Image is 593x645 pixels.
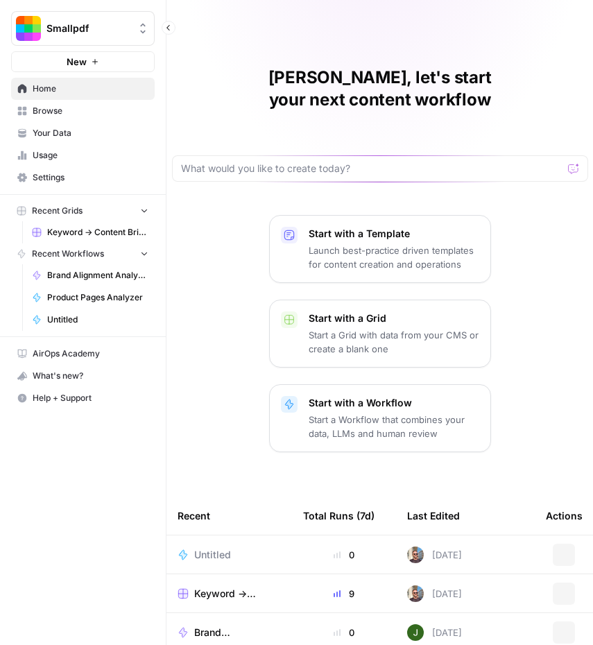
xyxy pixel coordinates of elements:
[303,626,385,639] div: 0
[178,587,281,601] a: Keyword -> Content Brief -> Article
[47,291,148,304] span: Product Pages Analyzer
[33,127,148,139] span: Your Data
[194,587,281,601] span: Keyword -> Content Brief -> Article
[67,55,87,69] span: New
[12,365,154,386] div: What's new?
[303,587,385,601] div: 9
[33,392,148,404] span: Help + Support
[26,221,155,243] a: Keyword -> Content Brief -> Article
[11,343,155,365] a: AirOps Academy
[172,67,588,111] h1: [PERSON_NAME], let's start your next content workflow
[303,548,385,562] div: 0
[11,51,155,72] button: New
[407,547,424,563] img: 12lpmarulu2z3pnc3j6nly8e5680
[194,626,270,639] span: Brand Alignment Analyzer
[309,227,479,241] p: Start with a Template
[269,215,491,283] button: Start with a TemplateLaunch best-practice driven templates for content creation and operations
[269,300,491,368] button: Start with a GridStart a Grid with data from your CMS or create a blank one
[407,585,462,602] div: [DATE]
[407,624,424,641] img: 5v0yozua856dyxnw4lpcp45mgmzh
[11,166,155,189] a: Settings
[11,144,155,166] a: Usage
[303,497,375,535] div: Total Runs (7d)
[26,264,155,286] a: Brand Alignment Analyzer
[178,626,281,639] a: Brand Alignment Analyzer
[32,205,83,217] span: Recent Grids
[26,309,155,331] a: Untitled
[11,11,155,46] button: Workspace: Smallpdf
[33,83,148,95] span: Home
[269,384,491,452] button: Start with a WorkflowStart a Workflow that combines your data, LLMs and human review
[309,413,479,440] p: Start a Workflow that combines your data, LLMs and human review
[178,497,281,535] div: Recent
[11,365,155,387] button: What's new?
[11,243,155,264] button: Recent Workflows
[407,585,424,602] img: 12lpmarulu2z3pnc3j6nly8e5680
[11,100,155,122] a: Browse
[47,226,148,239] span: Keyword -> Content Brief -> Article
[32,248,104,260] span: Recent Workflows
[26,286,155,309] a: Product Pages Analyzer
[309,396,479,410] p: Start with a Workflow
[11,200,155,221] button: Recent Grids
[178,548,281,562] a: Untitled
[546,497,583,535] div: Actions
[309,311,479,325] p: Start with a Grid
[16,16,41,41] img: Smallpdf Logo
[11,387,155,409] button: Help + Support
[47,313,148,326] span: Untitled
[309,243,479,271] p: Launch best-practice driven templates for content creation and operations
[181,162,562,175] input: What would you like to create today?
[33,347,148,360] span: AirOps Academy
[11,122,155,144] a: Your Data
[33,149,148,162] span: Usage
[309,328,479,356] p: Start a Grid with data from your CMS or create a blank one
[33,105,148,117] span: Browse
[194,548,231,562] span: Untitled
[47,269,148,282] span: Brand Alignment Analyzer
[33,171,148,184] span: Settings
[46,21,130,35] span: Smallpdf
[11,78,155,100] a: Home
[407,624,462,641] div: [DATE]
[407,497,460,535] div: Last Edited
[407,547,462,563] div: [DATE]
